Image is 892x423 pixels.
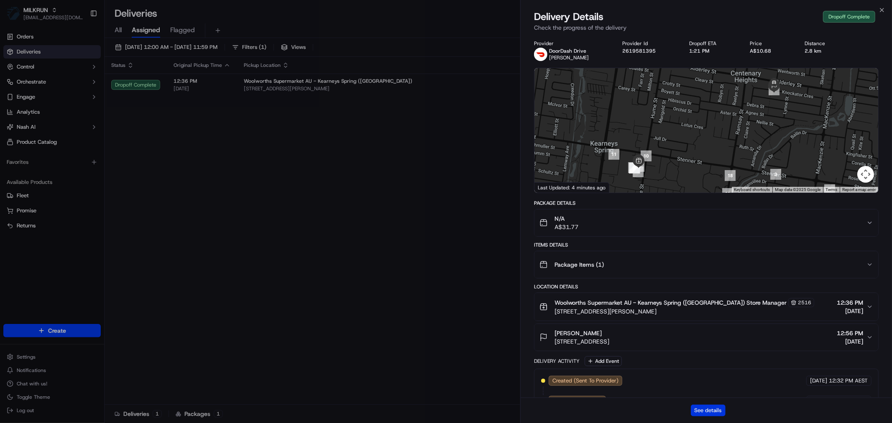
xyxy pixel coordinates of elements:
button: Map camera controls [857,166,874,183]
span: 12:32 PM AEST [829,377,868,385]
span: 2516 [798,299,811,306]
span: Created (Sent To Provider) [552,377,619,385]
span: [DATE] [810,397,827,405]
span: 12:32 PM AEST [829,397,868,405]
span: 12:56 PM [837,329,863,337]
button: Woolworths Supermarket AU - Kearneys Spring ([GEOGRAPHIC_DATA]) Store Manager2516[STREET_ADDRESS]... [534,293,878,321]
button: Add Event [585,356,622,366]
div: Package Details [534,200,879,206]
img: doordash_logo_v2.png [534,48,547,61]
div: A$10.68 [750,48,791,54]
a: Report a map error [842,187,876,192]
p: Check the progress of the delivery [534,23,879,32]
div: 18 [725,170,736,181]
div: 1:21 PM [689,48,736,54]
a: Terms (opens in new tab) [826,187,837,192]
img: Google [537,182,564,193]
span: Map data ©2025 Google [775,187,820,192]
span: A$31.77 [555,223,578,231]
div: 2.8 km [805,48,845,54]
span: [DATE] [810,377,827,385]
div: Price [750,40,791,47]
div: 3 [770,169,781,180]
span: [DATE] [837,337,863,346]
span: Woolworths Supermarket AU - Kearneys Spring ([GEOGRAPHIC_DATA]) Store Manager [555,298,787,307]
div: Distance [805,40,845,47]
span: Package Items ( 1 ) [555,260,604,269]
div: Provider [534,40,609,47]
a: Open this area in Google Maps (opens a new window) [537,182,564,193]
div: 10 [641,150,652,161]
div: Dropoff ETA [689,40,736,47]
div: 2 [824,184,835,195]
span: Not Assigned Driver [552,397,602,405]
span: [DATE] [837,307,863,315]
div: 16 [722,188,733,199]
button: [PERSON_NAME][STREET_ADDRESS]12:56 PM[DATE] [534,324,878,351]
p: DoorDash Drive [549,48,589,54]
div: 11 [608,149,619,160]
div: 9 [629,163,640,173]
button: Package Items (1) [534,251,878,278]
span: [PERSON_NAME] [549,54,589,61]
span: 12:36 PM [837,298,863,307]
div: Provider Id [622,40,676,47]
div: Last Updated: 4 minutes ago [534,182,609,193]
button: Keyboard shortcuts [734,187,770,193]
span: [STREET_ADDRESS] [555,337,609,346]
div: Delivery Activity [534,358,580,364]
span: Delivery Details [534,10,603,23]
div: 8 [628,162,639,173]
button: N/AA$31.77 [534,209,878,236]
div: Items Details [534,242,879,248]
span: [PERSON_NAME] [555,329,602,337]
div: Location Details [534,283,879,290]
button: See details [691,405,726,416]
span: N/A [555,214,578,223]
span: [STREET_ADDRESS][PERSON_NAME] [555,307,814,316]
button: 2619581395 [622,48,656,54]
